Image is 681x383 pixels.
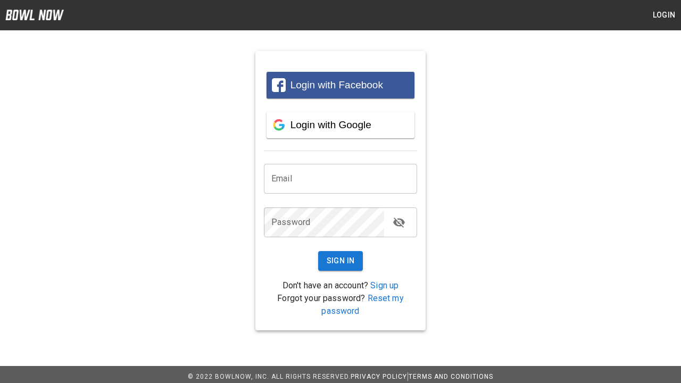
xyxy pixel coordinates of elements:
[267,112,414,138] button: Login with Google
[267,72,414,98] button: Login with Facebook
[290,79,383,90] span: Login with Facebook
[318,251,363,271] button: Sign In
[409,373,493,380] a: Terms and Conditions
[264,279,417,292] p: Don't have an account?
[264,292,417,318] p: Forgot your password?
[321,293,403,316] a: Reset my password
[188,373,351,380] span: © 2022 BowlNow, Inc. All Rights Reserved.
[351,373,407,380] a: Privacy Policy
[5,10,64,20] img: logo
[370,280,398,290] a: Sign up
[388,212,410,233] button: toggle password visibility
[647,5,681,25] button: Login
[290,119,371,130] span: Login with Google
